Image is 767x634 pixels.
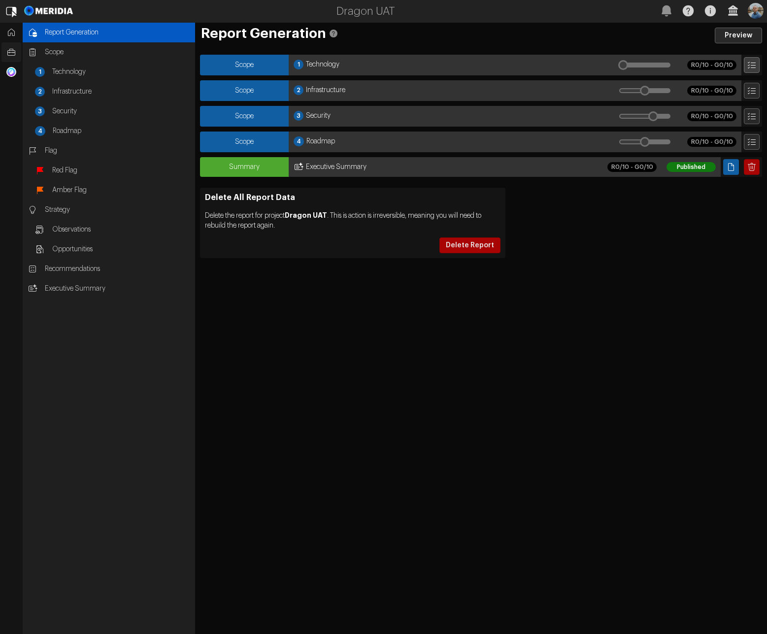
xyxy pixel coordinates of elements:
[607,106,682,127] div: 3.1, 3.2 Published
[294,85,303,95] div: 2
[744,57,760,73] button: Explore List
[744,159,760,175] button: Delete Page
[45,47,190,57] span: Scope
[607,55,682,75] div: Nothing Published
[687,137,736,147] div: R 0 /10 - G 0 /10
[723,159,739,175] button: Page
[607,132,682,152] div: 4.1, 4.2 Published
[306,162,367,172] span: Executive Summary
[1,62,21,82] a: Generic Chat
[235,113,254,120] span: Scope
[45,264,190,274] span: Recommendations
[35,126,45,136] div: 4
[687,86,736,96] div: R 0 /10 - G 0 /10
[744,134,760,150] button: Explore List
[294,136,304,146] div: 4
[294,111,303,121] div: 3
[229,164,260,170] span: Summary
[205,210,500,231] p: Delete the report for project . This is action is irreversible, meaning you will need to rebuild ...
[285,212,327,219] strong: Dragon UAT
[306,60,339,70] span: Technology
[205,193,500,202] h3: Delete All Report Data
[35,87,45,97] div: 2
[45,284,190,294] span: Executive Summary
[607,80,682,101] div: 2.1 Published
[439,237,500,253] button: Delete Report
[6,67,16,77] img: Generic Chat
[52,225,190,234] span: Observations
[607,162,657,172] div: R 0 /10 - G 0 /10
[306,85,345,96] span: Infrastructure
[744,108,760,124] button: Explore List
[748,3,764,19] img: Profile Icon
[52,106,190,116] span: Security
[45,146,190,156] span: Flag
[235,87,254,94] span: Scope
[744,83,760,99] button: Explore List
[235,138,254,145] span: Scope
[53,126,190,136] span: Roadmap
[52,87,190,97] span: Infrastructure
[235,62,254,68] span: Scope
[45,28,190,37] span: Report Generation
[52,244,190,254] span: Opportunities
[52,166,190,175] span: Red Flag
[52,67,190,77] span: Technology
[45,205,190,215] span: Strategy
[687,60,736,70] div: R 0 /10 - G 0 /10
[52,185,190,195] span: Amber Flag
[306,136,335,147] span: Roadmap
[306,111,331,122] span: Security
[667,162,716,172] div: Published
[715,28,762,43] button: Preview
[35,67,45,77] div: 1
[294,60,303,69] div: 1
[687,111,736,121] div: R 0 /10 - G 0 /10
[35,106,45,116] div: 3
[200,28,695,43] h1: Report Generation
